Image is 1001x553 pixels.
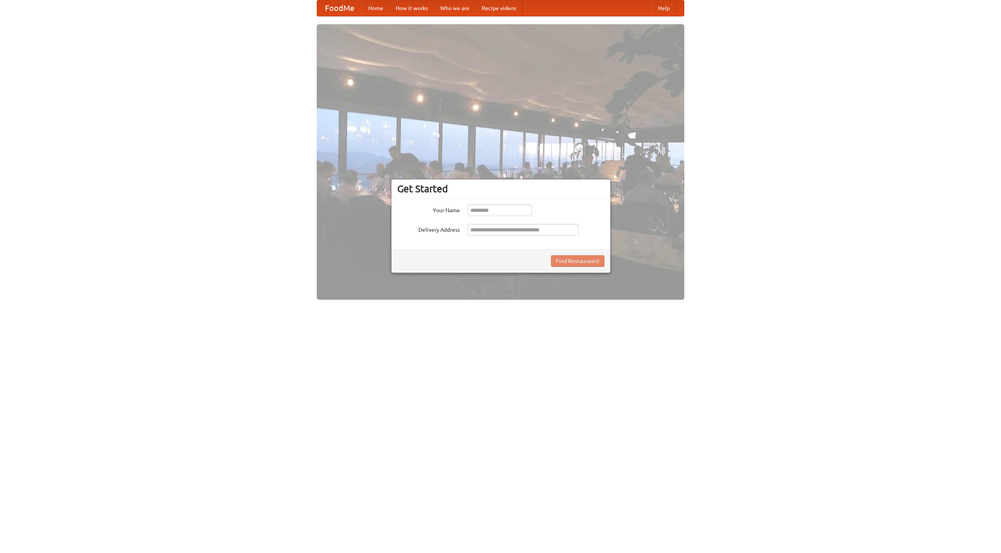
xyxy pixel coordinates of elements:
label: Delivery Address [397,224,460,234]
button: Find Restaurants! [551,255,605,267]
a: FoodMe [317,0,362,16]
a: Recipe videos [475,0,522,16]
label: Your Name [397,204,460,214]
a: Help [652,0,676,16]
a: Home [362,0,389,16]
a: How it works [389,0,434,16]
h3: Get Started [397,183,605,195]
a: Who we are [434,0,475,16]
